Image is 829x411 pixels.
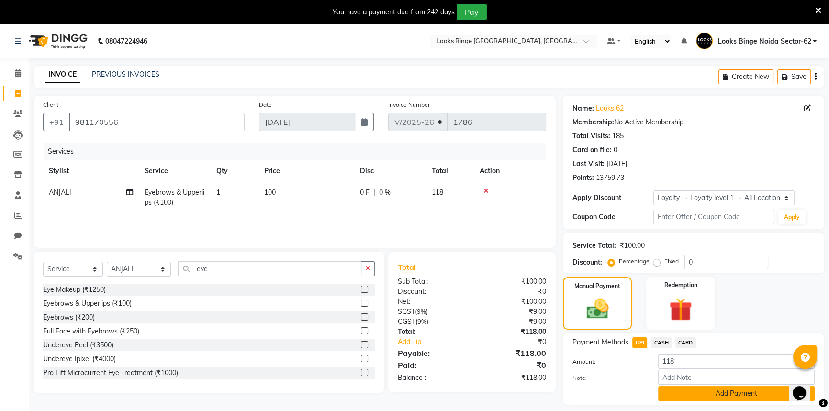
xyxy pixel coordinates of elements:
[259,100,272,109] label: Date
[139,160,211,182] th: Service
[596,173,624,183] div: 13759.73
[619,257,650,266] label: Percentage
[472,347,553,359] div: ₹118.00
[391,327,472,337] div: Total:
[572,117,815,127] div: No Active Membership
[472,373,553,383] div: ₹118.00
[572,145,612,155] div: Card on file:
[565,357,651,366] label: Amount:
[620,241,645,251] div: ₹100.00
[426,160,474,182] th: Total
[572,241,616,251] div: Service Total:
[69,113,245,131] input: Search by Name/Mobile/Email/Code
[472,307,553,317] div: ₹9.00
[264,188,276,197] span: 100
[572,159,605,169] div: Last Visit:
[45,66,80,83] a: INVOICE
[432,188,443,197] span: 118
[596,103,624,113] a: Looks 62
[333,7,455,17] div: You have a payment due from 242 days
[472,277,553,287] div: ₹100.00
[145,188,204,207] span: Eyebrows & Upperlips (₹100)
[44,143,553,160] div: Services
[614,145,617,155] div: 0
[472,287,553,297] div: ₹0
[398,317,415,326] span: CGST
[373,188,375,198] span: |
[24,28,90,55] img: logo
[565,374,651,382] label: Note:
[472,359,553,371] div: ₹0
[658,354,815,369] input: Amount
[696,33,713,49] img: Looks Binge Noida Sector-62
[43,113,70,131] button: +91
[391,317,472,327] div: ( )
[43,368,178,378] div: Pro Lift Microcurrent Eye Treatment (₹1000)
[717,36,811,46] span: Looks Binge Noida Sector-62
[43,312,95,322] div: Eyebrows (₹200)
[658,370,815,385] input: Add Note
[457,4,487,20] button: Pay
[258,160,354,182] th: Price
[43,354,116,364] div: Undereye Ipixel (₹4000)
[572,337,628,347] span: Payment Methods
[612,131,624,141] div: 185
[718,69,773,84] button: Create New
[664,257,679,266] label: Fixed
[472,297,553,307] div: ₹100.00
[417,308,426,315] span: 9%
[658,386,815,401] button: Add Payment
[572,131,610,141] div: Total Visits:
[360,188,370,198] span: 0 F
[789,373,819,401] iframe: chat widget
[391,373,472,383] div: Balance :
[216,188,220,197] span: 1
[43,299,132,309] div: Eyebrows & Upperlips (₹100)
[379,188,391,198] span: 0 %
[105,28,147,55] b: 08047224946
[417,318,426,325] span: 9%
[472,327,553,337] div: ₹118.00
[472,317,553,327] div: ₹9.00
[662,295,699,324] img: _gift.svg
[388,100,430,109] label: Invoice Number
[391,307,472,317] div: ( )
[391,287,472,297] div: Discount:
[572,193,653,203] div: Apply Discount
[572,257,602,267] div: Discount:
[572,103,594,113] div: Name:
[777,69,811,84] button: Save
[391,297,472,307] div: Net:
[474,160,546,182] th: Action
[43,326,139,336] div: Full Face with Eyebrows (₹250)
[572,173,594,183] div: Points:
[653,210,774,224] input: Enter Offer / Coupon Code
[651,337,672,348] span: CASH
[391,359,472,371] div: Paid:
[675,337,696,348] span: CARD
[632,337,647,348] span: UPI
[580,296,616,322] img: _cash.svg
[178,261,361,276] input: Search or Scan
[391,277,472,287] div: Sub Total:
[572,212,653,222] div: Coupon Code
[43,100,58,109] label: Client
[398,307,415,316] span: SGST
[92,70,159,78] a: PREVIOUS INVOICES
[572,117,614,127] div: Membership:
[49,188,71,197] span: ANJALI
[43,160,139,182] th: Stylist
[43,285,106,295] div: Eye Makeup (₹1250)
[354,160,426,182] th: Disc
[485,337,553,347] div: ₹0
[43,340,113,350] div: Undereye Peel (₹3500)
[778,210,806,224] button: Apply
[606,159,627,169] div: [DATE]
[664,281,697,289] label: Redemption
[574,282,620,290] label: Manual Payment
[211,160,258,182] th: Qty
[391,337,486,347] a: Add Tip
[391,347,472,359] div: Payable:
[398,262,420,272] span: Total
